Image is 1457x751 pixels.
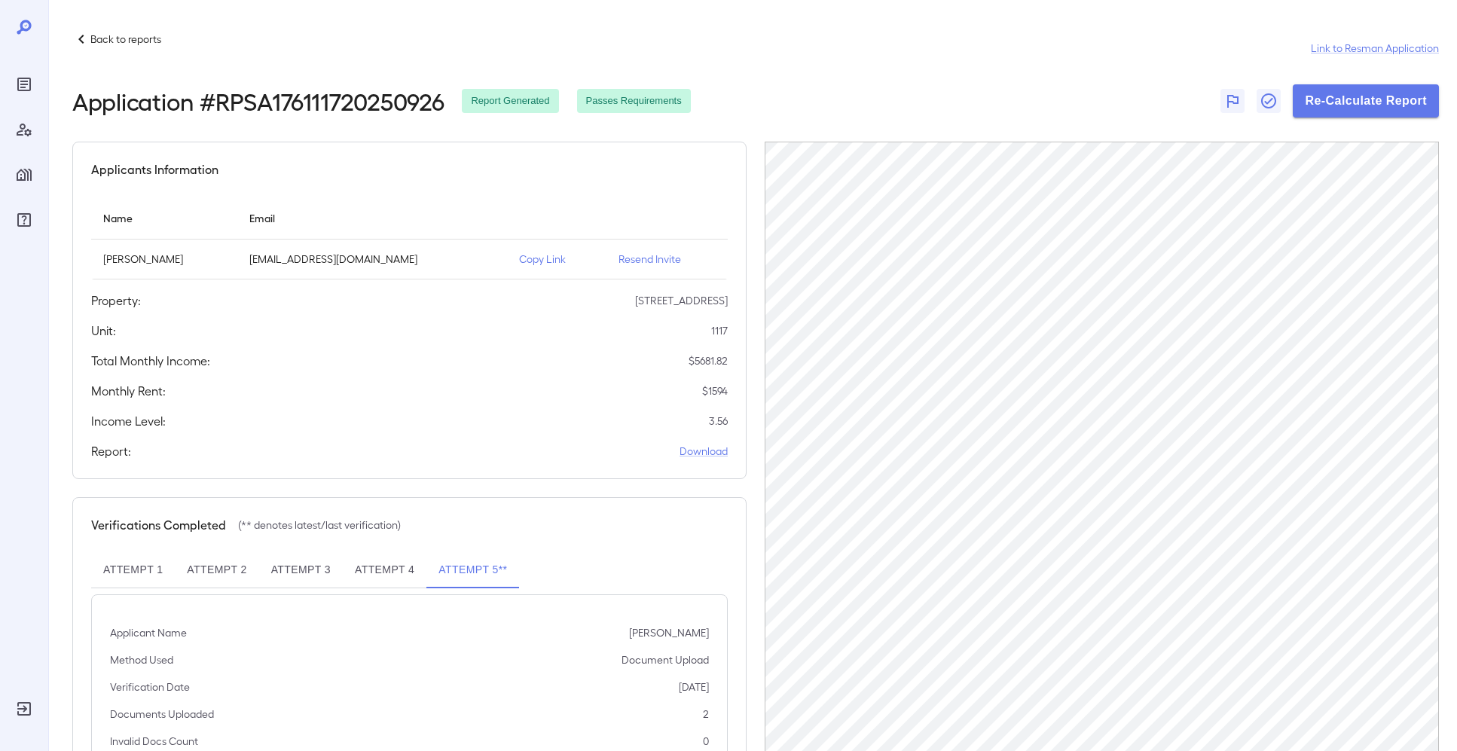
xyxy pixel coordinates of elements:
p: Applicant Name [110,625,187,640]
p: Back to reports [90,32,161,47]
p: Invalid Docs Count [110,734,198,749]
button: Re-Calculate Report [1293,84,1439,118]
div: Manage Users [12,118,36,142]
p: [EMAIL_ADDRESS][DOMAIN_NAME] [249,252,495,267]
p: Copy Link [519,252,594,267]
button: Attempt 5** [426,552,519,588]
button: Attempt 2 [175,552,258,588]
button: Flag Report [1220,89,1245,113]
h5: Verifications Completed [91,516,226,534]
button: Attempt 1 [91,552,175,588]
p: 0 [703,734,709,749]
table: simple table [91,197,728,279]
span: Passes Requirements [577,94,691,108]
p: [DATE] [679,679,709,695]
p: Documents Uploaded [110,707,214,722]
p: 2 [703,707,709,722]
h5: Applicants Information [91,160,218,179]
p: Resend Invite [619,252,716,267]
h5: Income Level: [91,412,166,430]
p: Document Upload [622,652,709,667]
a: Download [680,444,728,459]
p: (** denotes latest/last verification) [238,517,401,533]
p: $ 1594 [702,383,728,398]
h5: Property: [91,292,141,310]
h5: Unit: [91,322,116,340]
h5: Monthly Rent: [91,382,166,400]
p: 3.56 [709,414,728,429]
div: FAQ [12,208,36,232]
h5: Total Monthly Income: [91,352,210,370]
p: $ 5681.82 [689,353,728,368]
p: 1117 [711,323,728,338]
button: Close Report [1257,89,1281,113]
div: Log Out [12,697,36,721]
th: Email [237,197,507,240]
p: [PERSON_NAME] [103,252,225,267]
p: [STREET_ADDRESS] [635,293,728,308]
th: Name [91,197,237,240]
p: Verification Date [110,679,190,695]
button: Attempt 4 [343,552,426,588]
div: Reports [12,72,36,96]
h5: Report: [91,442,131,460]
p: Method Used [110,652,173,667]
button: Attempt 3 [259,552,343,588]
div: Manage Properties [12,163,36,187]
span: Report Generated [462,94,558,108]
h2: Application # RPSA176111720250926 [72,87,444,114]
a: Link to Resman Application [1311,41,1439,56]
p: [PERSON_NAME] [629,625,709,640]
